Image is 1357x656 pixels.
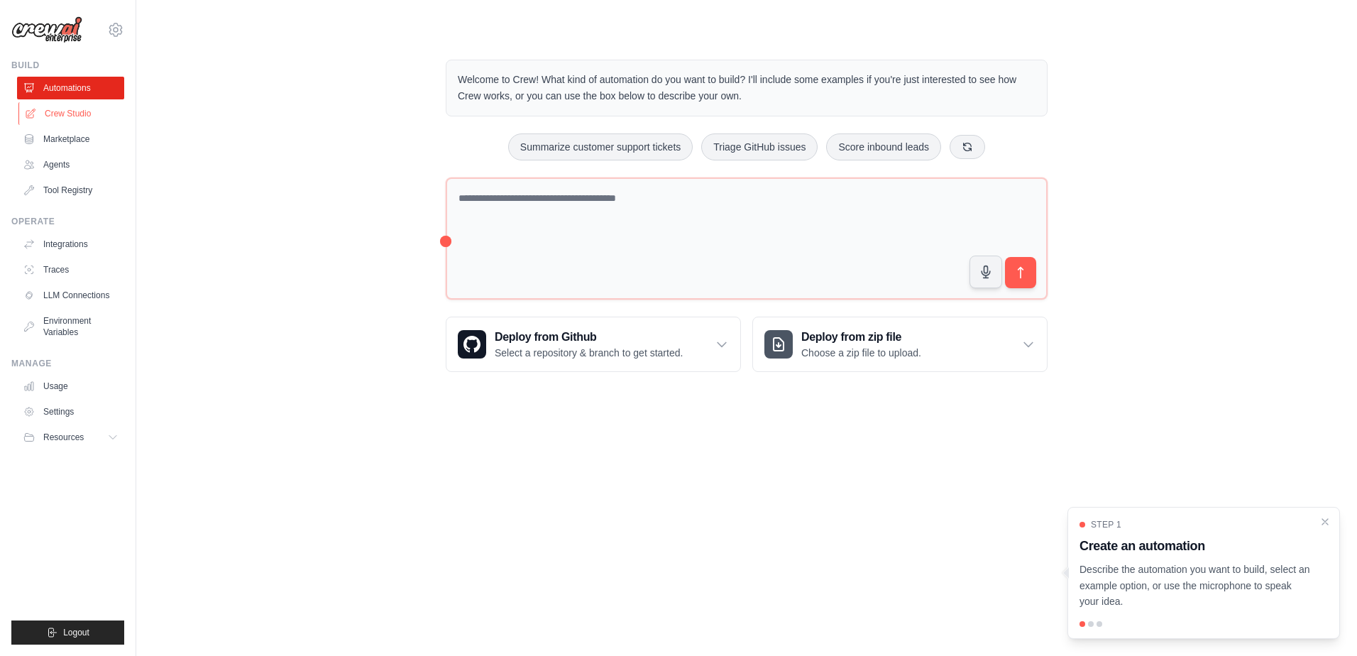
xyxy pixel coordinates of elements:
p: Welcome to Crew! What kind of automation do you want to build? I'll include some examples if you'... [458,72,1035,104]
button: Logout [11,621,124,645]
div: Manage [11,358,124,369]
a: Agents [17,153,124,176]
a: Automations [17,77,124,99]
button: Triage GitHub issues [701,133,818,160]
a: LLM Connections [17,284,124,307]
a: Traces [17,258,124,281]
a: Environment Variables [17,310,124,344]
button: Summarize customer support tickets [508,133,693,160]
img: Logo [11,16,82,43]
a: Tool Registry [17,179,124,202]
iframe: Chat Widget [1286,588,1357,656]
p: Describe the automation you want to build, select an example option, or use the microphone to spe... [1079,562,1311,610]
span: Step 1 [1091,519,1121,530]
button: Resources [17,426,124,449]
a: Crew Studio [18,102,126,125]
h3: Create an automation [1079,536,1311,556]
a: Integrations [17,233,124,256]
h3: Deploy from Github [495,329,683,346]
h3: Deploy from zip file [801,329,921,346]
button: Score inbound leads [826,133,941,160]
span: Logout [63,627,89,638]
div: Operate [11,216,124,227]
p: Choose a zip file to upload. [801,346,921,360]
button: Close walkthrough [1319,516,1331,527]
div: Widget de chat [1286,588,1357,656]
p: Select a repository & branch to get started. [495,346,683,360]
span: Resources [43,432,84,443]
a: Usage [17,375,124,398]
a: Marketplace [17,128,124,151]
div: Build [11,60,124,71]
a: Settings [17,400,124,423]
